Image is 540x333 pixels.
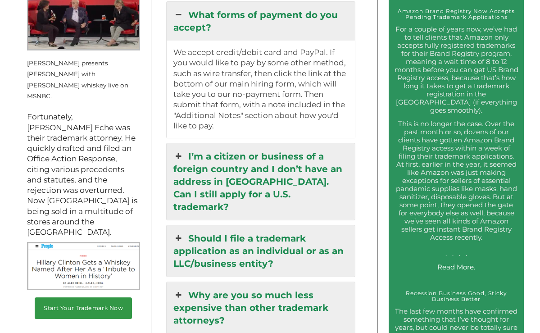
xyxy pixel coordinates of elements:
[167,225,355,277] a: Should I file a trademark application as an individual or as an LLC/business entity?
[27,112,140,237] p: Fortunately, [PERSON_NAME] Eche was their trademark attorney. He quickly drafted and filed an Off...
[406,290,507,302] a: Recession Business Good, Sticky Business Better
[398,8,515,20] a: Amazon Brand Registry Now Accepts Pending Trademark Applications
[394,120,518,258] p: This is no longer the case. Over the past month or so, dozens of our clients have gotten Amazon B...
[394,25,518,114] p: For a couple of years now, we’ve had to tell clients that Amazon only accepts fully registered tr...
[167,41,355,138] div: What forms of payment do you accept?
[173,47,348,131] p: We accept credit/debit card and PayPal. If you would like to pay by some other method, such as wi...
[167,2,355,41] a: What forms of payment do you accept?
[167,143,355,220] a: I’m a citizen or business of a foreign country and I don’t have an address in [GEOGRAPHIC_DATA]. ...
[35,297,132,319] a: Start Your Trademark Now
[27,242,140,290] img: Rodham Rye People Screenshot
[27,59,128,100] small: [PERSON_NAME] presents [PERSON_NAME] with [PERSON_NAME] whiskey live on MSNBC.
[437,263,475,271] a: Read More.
